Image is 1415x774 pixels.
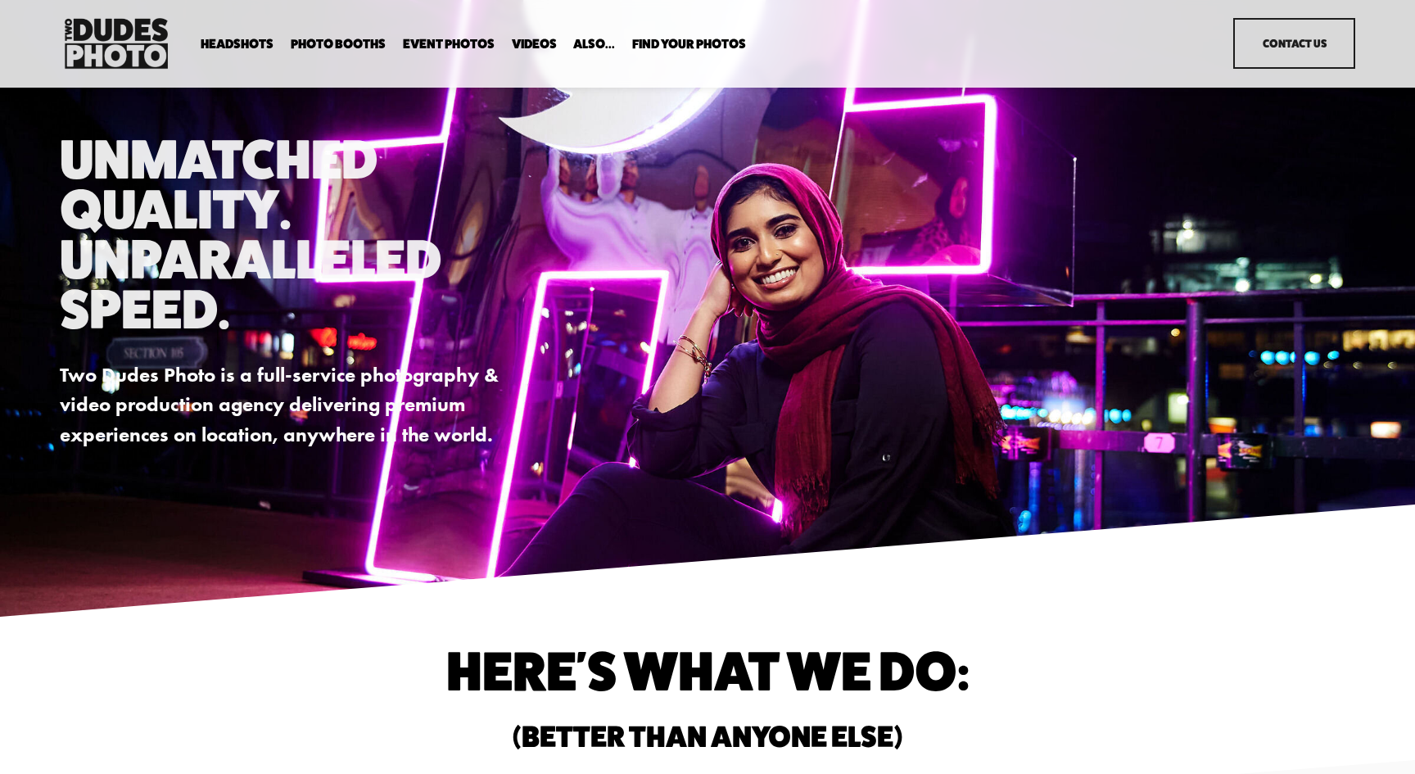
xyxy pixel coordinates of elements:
h1: Here's What We do: [221,646,1193,696]
h1: Unmatched Quality. Unparalleled Speed. [60,134,540,334]
img: Two Dudes Photo | Headshots, Portraits &amp; Photo Booths [60,14,173,73]
h2: (Better than anyone else) [221,722,1193,751]
a: folder dropdown [291,36,386,52]
a: folder dropdown [573,36,615,52]
span: Also... [573,38,615,51]
a: Contact Us [1233,18,1355,69]
a: Videos [512,36,557,52]
a: folder dropdown [201,36,274,52]
a: folder dropdown [632,36,746,52]
span: Find Your Photos [632,38,746,51]
span: Photo Booths [291,38,386,51]
a: Event Photos [403,36,495,52]
strong: Two Dudes Photo is a full-service photography & video production agency delivering premium experi... [60,363,504,446]
span: Headshots [201,38,274,51]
